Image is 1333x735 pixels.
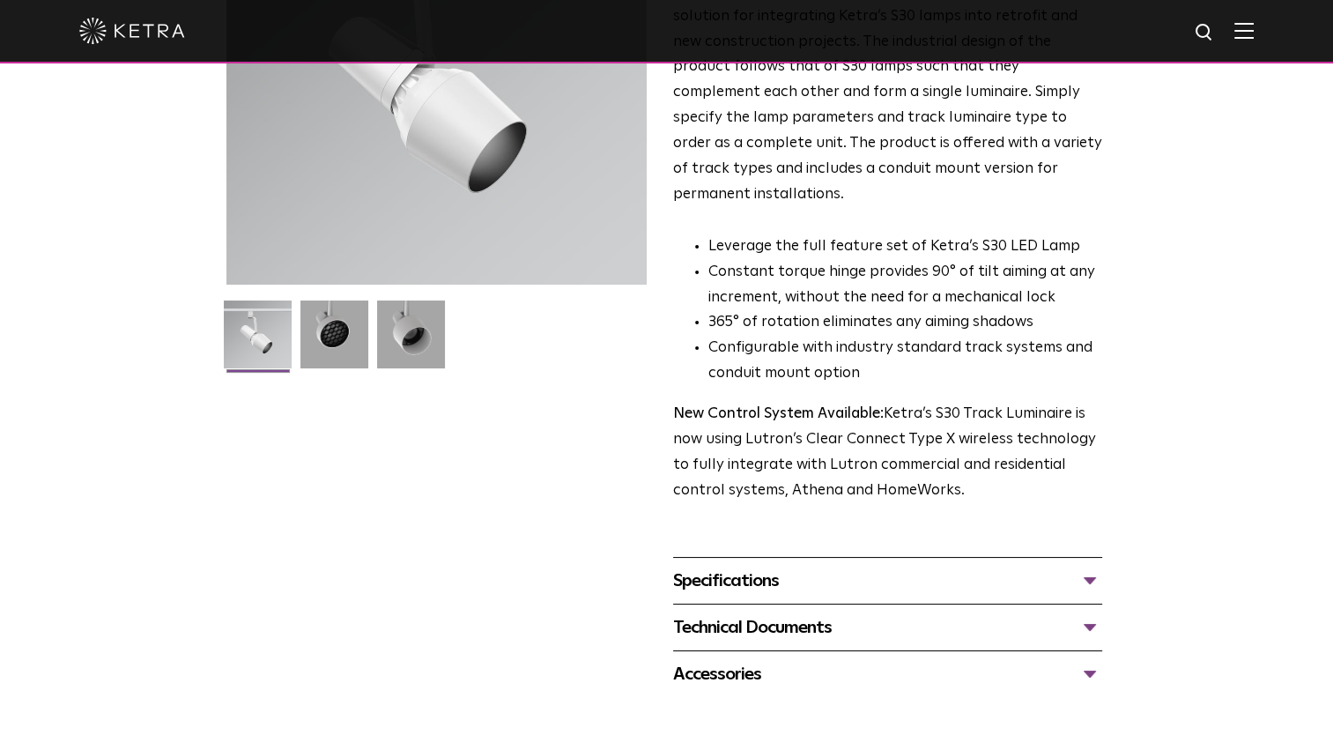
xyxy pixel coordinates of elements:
[708,234,1102,260] li: Leverage the full feature set of Ketra’s S30 LED Lamp
[673,402,1102,504] p: Ketra’s S30 Track Luminaire is now using Lutron’s Clear Connect Type X wireless technology to ful...
[673,406,884,421] strong: New Control System Available:
[1194,22,1216,44] img: search icon
[1234,22,1254,39] img: Hamburger%20Nav.svg
[708,336,1102,387] li: Configurable with industry standard track systems and conduit mount option
[708,310,1102,336] li: 365° of rotation eliminates any aiming shadows
[673,567,1102,595] div: Specifications
[224,301,292,382] img: S30-Track-Luminaire-2021-Web-Square
[377,301,445,382] img: 9e3d97bd0cf938513d6e
[708,260,1102,311] li: Constant torque hinge provides 90° of tilt aiming at any increment, without the need for a mechan...
[79,18,185,44] img: ketra-logo-2019-white
[673,613,1102,642] div: Technical Documents
[673,660,1102,688] div: Accessories
[300,301,368,382] img: 3b1b0dc7630e9da69e6b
